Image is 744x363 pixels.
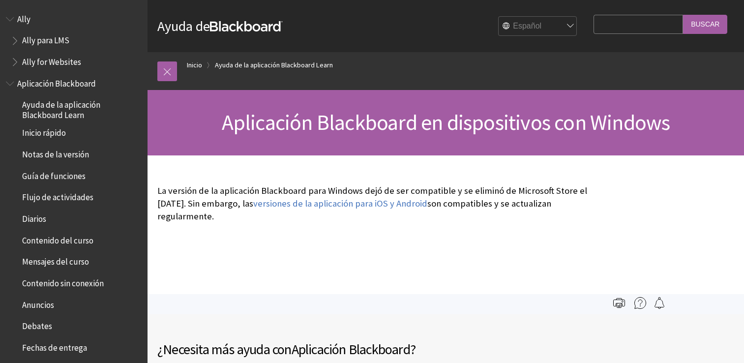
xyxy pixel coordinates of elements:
a: Inicio [187,59,202,71]
span: Anuncios [22,297,54,310]
strong: Blackboard [210,21,283,31]
span: Contenido del curso [22,232,93,245]
span: Flujo de actividades [22,189,93,203]
span: Contenido sin conexión [22,275,104,288]
nav: Book outline for Anthology Ally Help [6,11,142,70]
img: More help [634,297,646,309]
input: Buscar [683,15,727,34]
span: Fechas de entrega [22,339,87,353]
span: Ally [17,11,30,24]
h2: ¿Necesita más ayuda con ? [157,339,446,360]
span: Guía de funciones [22,168,86,181]
img: Print [613,297,625,309]
select: Site Language Selector [499,17,577,36]
span: Ally para LMS [22,32,69,46]
span: Debates [22,318,52,332]
span: Mensajes del curso [22,254,89,267]
span: Ally for Websites [22,54,81,67]
span: Aplicación Blackboard [17,75,96,89]
a: Ayuda deBlackboard [157,17,283,35]
span: Aplicación Blackboard [292,340,410,358]
span: Ayuda de la aplicación Blackboard Learn [22,97,141,120]
span: Aplicación Blackboard en dispositivos con Windows [222,109,670,136]
a: Ayuda de la aplicación Blackboard Learn [215,59,333,71]
span: Notas de la versión [22,146,89,159]
span: Diarios [22,211,46,224]
img: Follow this page [654,297,665,309]
a: versiones de la aplicación para iOS y Android [253,198,427,210]
p: La versión de la aplicación Blackboard para Windows dejó de ser compatible y se eliminó de Micros... [157,184,589,223]
span: Inicio rápido [22,125,66,138]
